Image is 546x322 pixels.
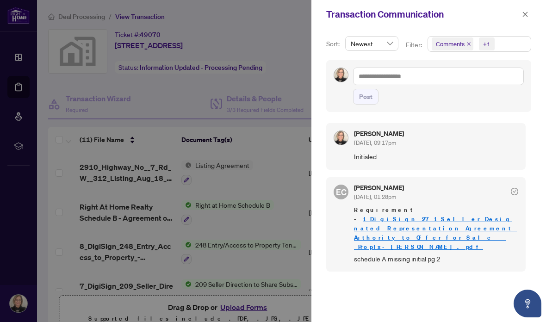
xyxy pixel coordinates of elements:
[354,205,518,252] span: Requirement -
[351,37,393,50] span: Newest
[336,186,347,198] span: EC
[466,42,471,46] span: close
[334,131,348,145] img: Profile Icon
[354,215,517,251] a: 1_DigiSign_271_Seller_Designated_Representation_Agreement_Authority_to_Offer_for_Sale_-_PropTx-[P...
[354,139,396,146] span: [DATE], 09:17pm
[354,254,518,264] span: schedule A missing initial pg 2
[483,39,490,49] div: +1
[354,185,404,191] h5: [PERSON_NAME]
[354,151,518,162] span: Initialed
[354,130,404,137] h5: [PERSON_NAME]
[514,290,541,317] button: Open asap
[511,188,518,195] span: check-circle
[436,39,465,49] span: Comments
[353,89,378,105] button: Post
[334,68,348,82] img: Profile Icon
[432,37,473,50] span: Comments
[406,40,423,50] p: Filter:
[326,39,341,49] p: Sort:
[522,11,528,18] span: close
[354,193,396,200] span: [DATE], 01:28pm
[326,7,519,21] div: Transaction Communication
